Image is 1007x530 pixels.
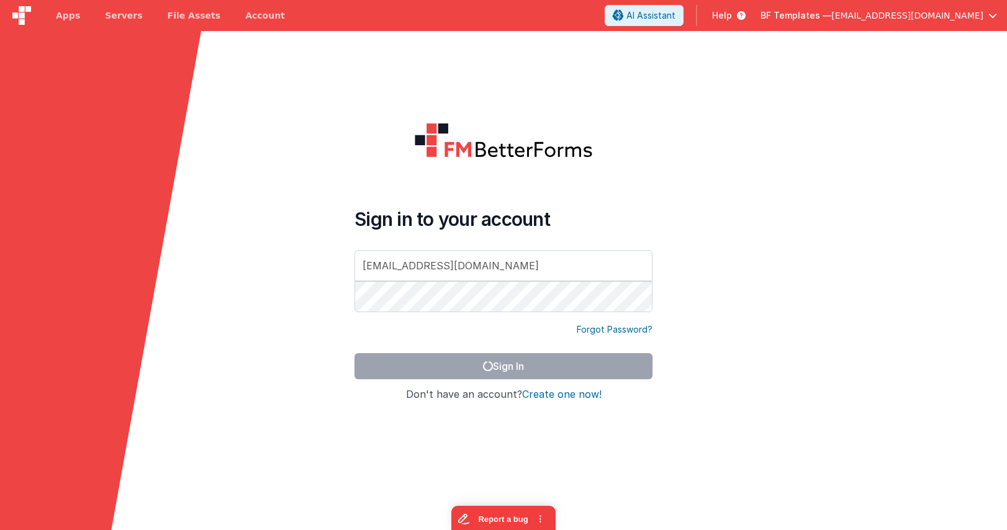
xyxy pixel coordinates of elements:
[761,9,997,22] button: BF Templates — [EMAIL_ADDRESS][DOMAIN_NAME]
[56,9,80,22] span: Apps
[577,323,653,336] a: Forgot Password?
[354,208,653,230] h4: Sign in to your account
[168,9,221,22] span: File Assets
[354,389,653,400] h4: Don't have an account?
[626,9,675,22] span: AI Assistant
[712,9,732,22] span: Help
[522,389,602,400] button: Create one now!
[605,5,684,26] button: AI Assistant
[105,9,142,22] span: Servers
[831,9,983,22] span: [EMAIL_ADDRESS][DOMAIN_NAME]
[354,353,653,379] button: Sign In
[761,9,831,22] span: BF Templates —
[354,250,653,281] input: Email Address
